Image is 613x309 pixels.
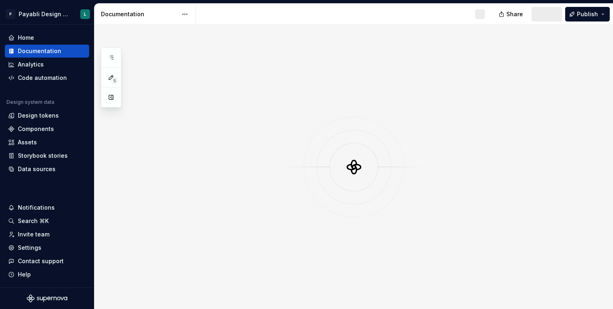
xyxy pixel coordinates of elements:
a: Home [5,31,89,44]
span: Publish [577,10,598,18]
div: Components [18,125,54,133]
div: Data sources [18,165,56,173]
div: Design system data [6,99,54,105]
div: Settings [18,244,41,252]
div: Help [18,270,31,279]
a: Components [5,122,89,135]
div: P [6,9,15,19]
div: Payabli Design System [19,10,71,18]
a: Analytics [5,58,89,71]
div: Code automation [18,74,67,82]
div: Design tokens [18,112,59,120]
div: L [84,11,86,17]
div: Documentation [18,47,61,55]
button: Search ⌘K [5,215,89,227]
div: Invite team [18,230,49,238]
div: Contact support [18,257,64,265]
div: Analytics [18,60,44,69]
button: PPayabli Design SystemL [2,5,92,23]
span: 5 [111,77,118,84]
a: Documentation [5,45,89,58]
span: Share [506,10,523,18]
button: Notifications [5,201,89,214]
div: Storybook stories [18,152,68,160]
button: Contact support [5,255,89,268]
a: Settings [5,241,89,254]
a: Assets [5,136,89,149]
div: Home [18,34,34,42]
button: Share [495,7,528,21]
svg: Supernova Logo [27,294,67,303]
a: Invite team [5,228,89,241]
button: Publish [565,7,610,21]
div: Search ⌘K [18,217,49,225]
a: Storybook stories [5,149,89,162]
div: Assets [18,138,37,146]
a: Design tokens [5,109,89,122]
button: Help [5,268,89,281]
div: Notifications [18,204,55,212]
a: Code automation [5,71,89,84]
div: Documentation [101,10,178,18]
a: Data sources [5,163,89,176]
